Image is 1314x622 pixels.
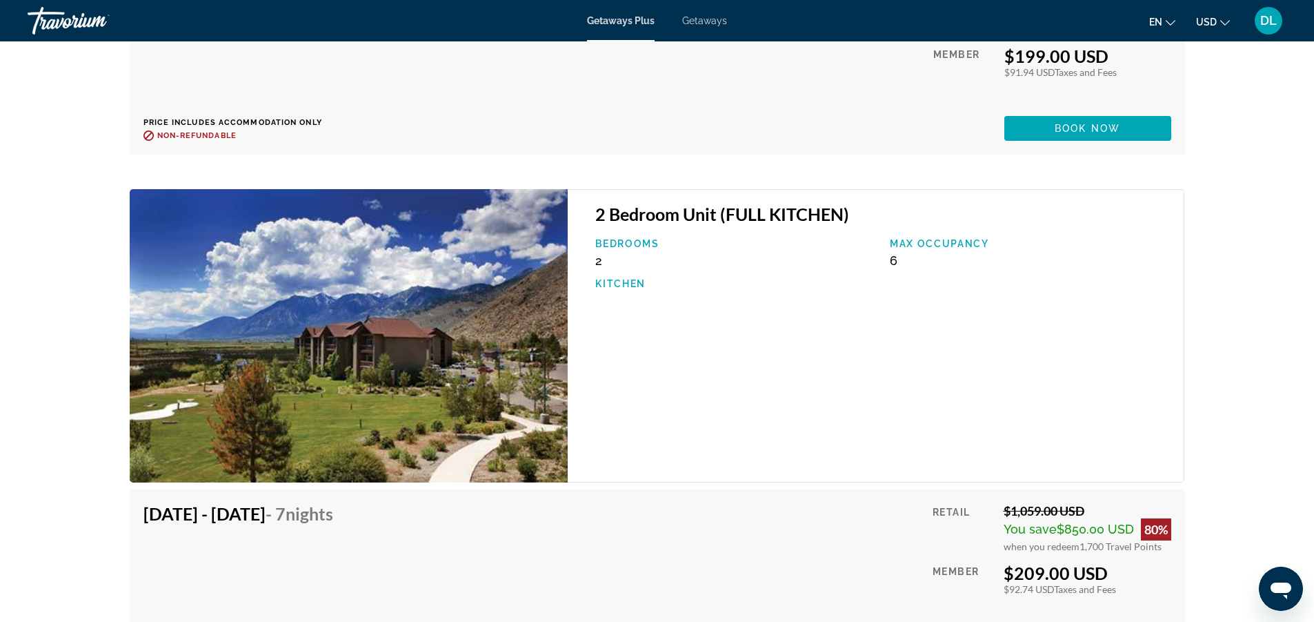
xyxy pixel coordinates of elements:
span: USD [1196,17,1217,28]
p: Bedrooms [595,238,876,249]
span: 6 [890,253,897,268]
a: Travorium [28,3,166,39]
div: 80% [1141,518,1171,541]
span: en [1149,17,1162,28]
h3: 2 Bedroom Unit (FULL KITCHEN) [595,204,1170,224]
div: $91.94 USD [1004,66,1171,78]
span: Nights [286,503,333,524]
div: $209.00 USD [1004,563,1171,583]
span: 2 [595,253,602,268]
span: Taxes and Fees [1055,66,1117,78]
span: Non-refundable [157,131,237,140]
span: Book now [1055,123,1120,134]
div: Retail [933,503,993,552]
a: Getaways [682,15,727,26]
div: Member [933,46,993,106]
span: DL [1260,14,1277,28]
h4: [DATE] - [DATE] [143,503,333,524]
div: $92.74 USD [1004,583,1171,595]
p: Max Occupancy [890,238,1171,249]
span: 1,700 Travel Points [1079,541,1162,552]
button: Change currency [1196,12,1230,32]
div: $199.00 USD [1004,46,1171,66]
button: Change language [1149,12,1175,32]
span: $850.00 USD [1057,522,1134,536]
span: - 7 [266,503,333,524]
p: Kitchen [595,278,876,289]
p: Price includes accommodation only [143,118,344,127]
button: User Menu [1251,6,1286,35]
div: $1,059.00 USD [1004,503,1171,518]
img: David Walley's Resort [130,189,568,483]
span: Taxes and Fees [1054,583,1116,595]
span: You save [1004,522,1057,536]
iframe: Button to launch messaging window [1259,567,1303,611]
a: Getaways Plus [587,15,655,26]
button: Book now [1004,116,1171,141]
span: when you redeem [1004,541,1079,552]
